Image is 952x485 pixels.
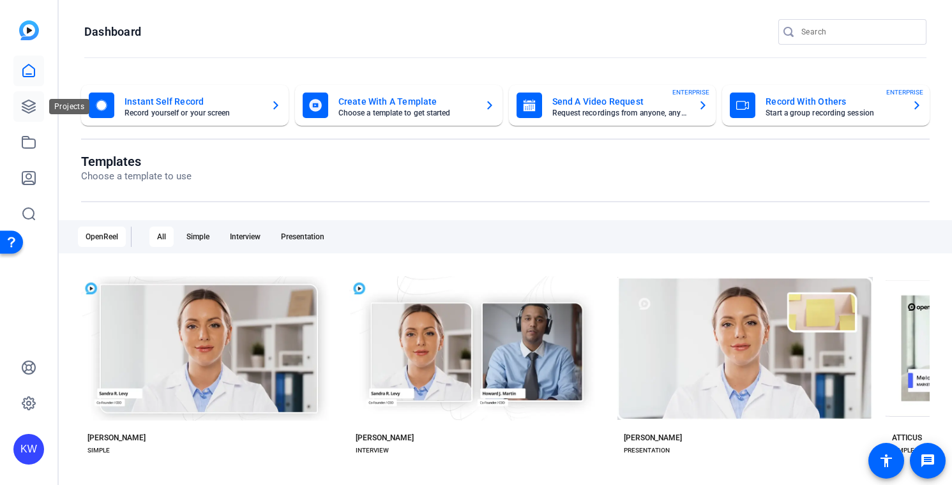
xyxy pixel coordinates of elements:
mat-card-subtitle: Record yourself or your screen [125,109,261,117]
div: KW [13,434,44,465]
button: Instant Self RecordRecord yourself or your screen [81,85,289,126]
span: ENTERPRISE [886,87,923,97]
button: Create With A TemplateChoose a template to get started [295,85,502,126]
div: Simple [179,227,217,247]
h1: Dashboard [84,24,141,40]
h1: Templates [81,154,192,169]
mat-card-title: Instant Self Record [125,94,261,109]
mat-card-title: Record With Others [766,94,902,109]
mat-icon: accessibility [879,453,894,468]
mat-card-subtitle: Start a group recording session [766,109,902,117]
div: Projects [49,99,89,114]
div: [PERSON_NAME] [624,433,682,443]
img: blue-gradient.svg [19,20,39,40]
button: Record With OthersStart a group recording sessionENTERPRISE [722,85,930,126]
div: [PERSON_NAME] [87,433,146,443]
mat-card-title: Create With A Template [338,94,474,109]
div: INTERVIEW [356,445,389,456]
mat-card-subtitle: Choose a template to get started [338,109,474,117]
button: Send A Video RequestRequest recordings from anyone, anywhereENTERPRISE [509,85,716,126]
div: PRESENTATION [624,445,670,456]
span: ENTERPRISE [672,87,709,97]
div: [PERSON_NAME] [356,433,414,443]
input: Search [801,24,916,40]
div: Interview [222,227,268,247]
div: SIMPLE [87,445,110,456]
mat-icon: message [920,453,935,468]
mat-card-subtitle: Request recordings from anyone, anywhere [552,109,688,117]
div: All [149,227,174,247]
div: ATTICUS [892,433,922,443]
p: Choose a template to use [81,169,192,184]
mat-card-title: Send A Video Request [552,94,688,109]
div: OpenReel [78,227,126,247]
div: Presentation [273,227,332,247]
